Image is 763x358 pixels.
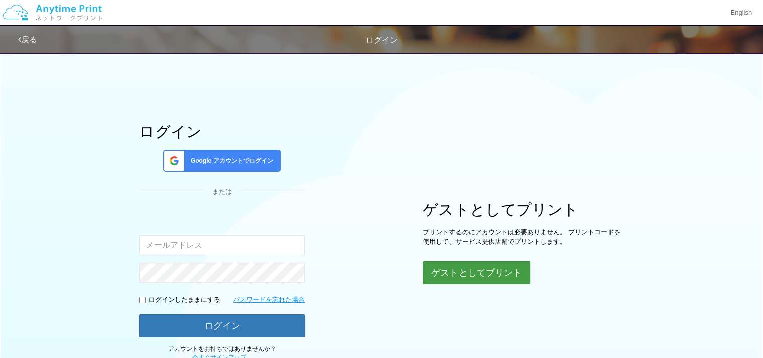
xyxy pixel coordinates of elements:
[139,314,305,337] button: ログイン
[148,295,220,305] p: ログインしたままにする
[423,228,624,246] p: プリントするのにアカウントは必要ありません。 プリントコードを使用して、サービス提供店舗でプリントします。
[187,157,273,165] span: Google アカウントでログイン
[423,201,624,218] h1: ゲストとしてプリント
[423,261,530,284] button: ゲストとしてプリント
[18,35,37,44] a: 戻る
[139,123,305,140] h1: ログイン
[233,295,305,305] a: パスワードを忘れた場合
[366,36,398,44] span: ログイン
[139,235,305,255] input: メールアドレス
[139,187,305,197] div: または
